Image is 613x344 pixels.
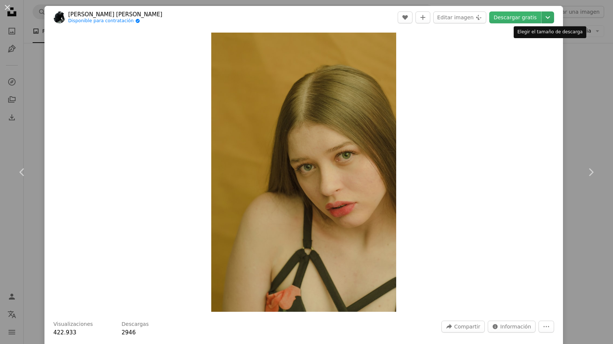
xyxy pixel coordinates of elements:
[211,33,396,312] button: Ampliar en esta imagen
[68,11,162,18] a: [PERSON_NAME] [PERSON_NAME]
[53,11,65,23] img: Ve al perfil de Nicolas Ladino Silva
[122,321,149,328] h3: Descargas
[415,11,430,23] button: Añade a la colección
[441,321,484,333] button: Compartir esta imagen
[539,321,554,333] button: Más acciones
[454,321,480,332] span: Compartir
[514,26,586,38] div: Elegir el tamaño de descarga
[122,329,136,336] span: 2946
[433,11,486,23] button: Editar imagen
[569,137,613,208] a: Siguiente
[53,321,93,328] h3: Visualizaciones
[53,329,76,336] span: 422.933
[500,321,531,332] span: Información
[68,18,162,24] a: Disponible para contratación
[398,11,412,23] button: Me gusta
[541,11,554,23] button: Elegir el tamaño de descarga
[489,11,541,23] a: Descargar gratis
[488,321,536,333] button: Estadísticas sobre esta imagen
[211,33,396,312] img: Mujer con camiseta sin mangas negra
